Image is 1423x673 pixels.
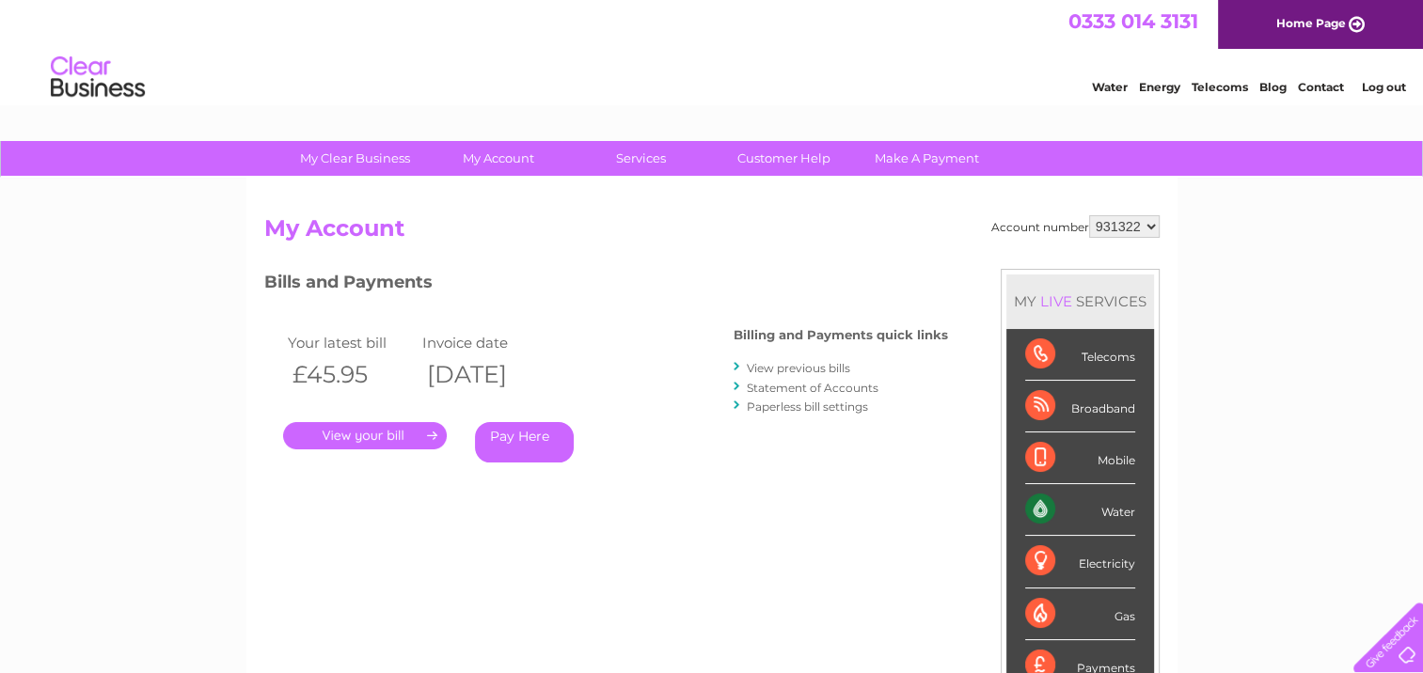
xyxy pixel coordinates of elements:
img: logo.png [50,49,146,106]
div: Broadband [1025,381,1135,432]
div: Account number [991,215,1160,238]
div: MY SERVICES [1006,274,1154,328]
a: Make A Payment [849,141,1004,176]
div: Mobile [1025,432,1135,484]
div: Water [1025,484,1135,536]
a: Services [563,141,719,176]
div: Telecoms [1025,329,1135,381]
a: Log out [1361,80,1405,94]
a: 0333 014 3131 [1068,9,1198,33]
a: Blog [1259,80,1287,94]
a: View previous bills [747,361,850,375]
a: . [283,422,447,449]
a: Customer Help [706,141,862,176]
td: Invoice date [418,330,553,355]
a: My Account [420,141,576,176]
a: Paperless bill settings [747,399,868,414]
div: LIVE [1036,292,1076,310]
div: Clear Business is a trading name of Verastar Limited (registered in [GEOGRAPHIC_DATA] No. 3667643... [268,10,1157,91]
a: Water [1092,80,1128,94]
th: £45.95 [283,355,419,394]
a: My Clear Business [277,141,433,176]
a: Pay Here [475,422,574,462]
td: Your latest bill [283,330,419,355]
div: Electricity [1025,536,1135,587]
h3: Bills and Payments [264,269,948,302]
h4: Billing and Payments quick links [734,328,948,342]
a: Contact [1298,80,1344,94]
h2: My Account [264,215,1160,251]
div: Gas [1025,588,1135,640]
a: Statement of Accounts [747,381,878,395]
th: [DATE] [418,355,553,394]
a: Energy [1139,80,1180,94]
a: Telecoms [1192,80,1248,94]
